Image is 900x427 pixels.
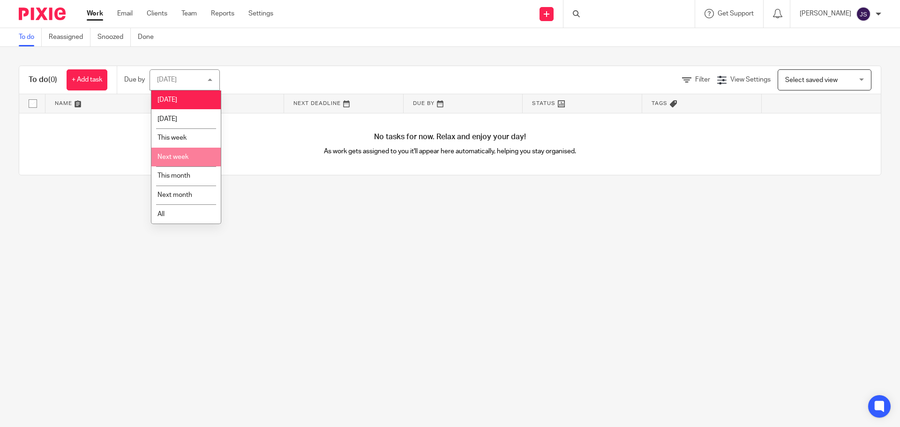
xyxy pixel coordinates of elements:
[147,9,167,18] a: Clients
[157,192,192,198] span: Next month
[157,154,188,160] span: Next week
[157,76,177,83] div: [DATE]
[124,75,145,84] p: Due by
[157,211,165,217] span: All
[211,9,234,18] a: Reports
[856,7,871,22] img: svg%3E
[157,116,177,122] span: [DATE]
[48,76,57,83] span: (0)
[248,9,273,18] a: Settings
[785,77,838,83] span: Select saved view
[97,28,131,46] a: Snoozed
[117,9,133,18] a: Email
[800,9,851,18] p: [PERSON_NAME]
[67,69,107,90] a: + Add task
[29,75,57,85] h1: To do
[730,76,771,83] span: View Settings
[157,135,187,141] span: This week
[718,10,754,17] span: Get Support
[19,28,42,46] a: To do
[19,7,66,20] img: Pixie
[157,97,177,103] span: [DATE]
[138,28,161,46] a: Done
[695,76,710,83] span: Filter
[235,147,666,156] p: As work gets assigned to you it'll appear here automatically, helping you stay organised.
[157,172,190,179] span: This month
[652,101,667,106] span: Tags
[49,28,90,46] a: Reassigned
[19,132,881,142] h4: No tasks for now. Relax and enjoy your day!
[181,9,197,18] a: Team
[87,9,103,18] a: Work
